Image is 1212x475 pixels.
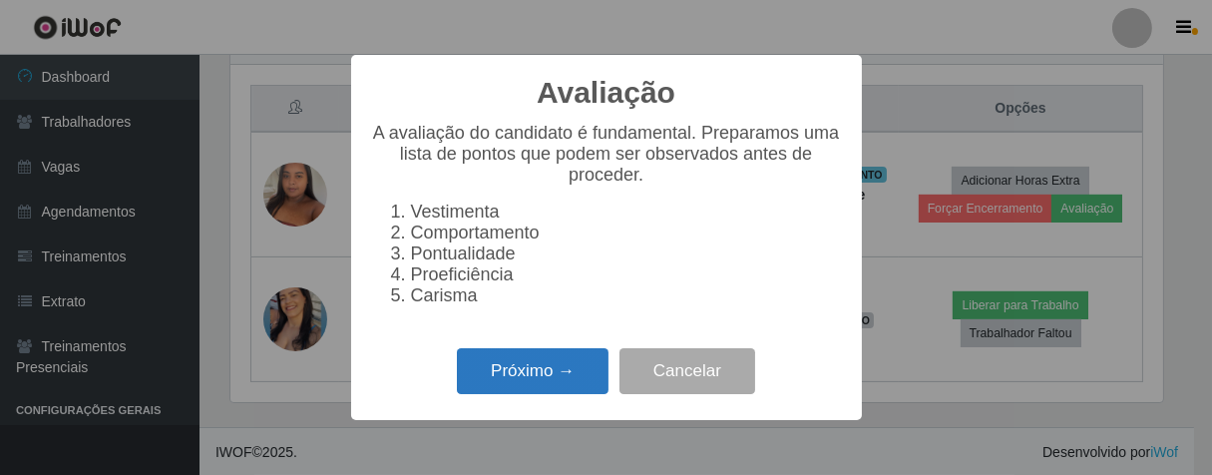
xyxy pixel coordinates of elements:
li: Vestimenta [411,202,842,223]
li: Proeficiência [411,264,842,285]
li: Pontualidade [411,243,842,264]
p: A avaliação do candidato é fundamental. Preparamos uma lista de pontos que podem ser observados a... [371,123,842,186]
button: Cancelar [619,348,755,395]
button: Próximo → [457,348,608,395]
h2: Avaliação [537,75,675,111]
li: Comportamento [411,223,842,243]
li: Carisma [411,285,842,306]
